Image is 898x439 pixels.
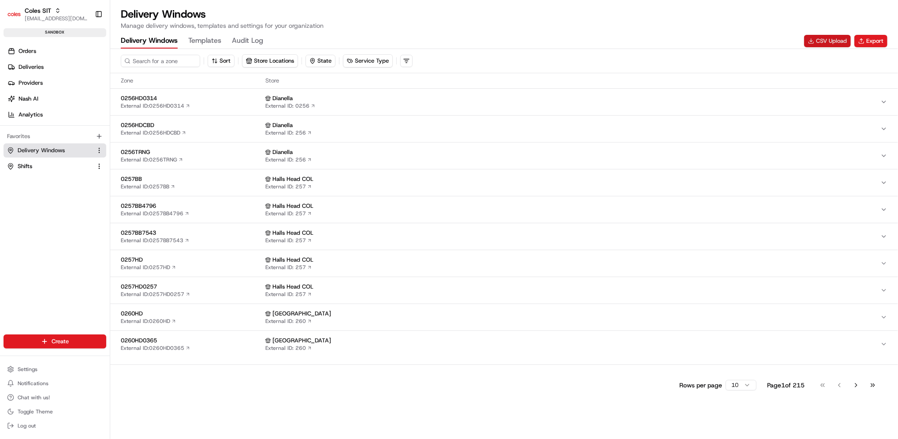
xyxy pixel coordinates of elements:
[18,162,32,170] span: Shifts
[121,55,200,67] input: Search for a zone
[19,95,38,103] span: Nash AI
[19,79,43,87] span: Providers
[4,76,110,90] a: Providers
[9,9,26,26] img: Nash
[242,55,298,67] button: Store Locations
[18,128,67,137] span: Knowledge Base
[121,256,262,264] span: 0257HD
[265,77,887,85] span: Store
[110,223,898,250] button: 0257BB7543External ID:0257BB7543 Halls Head COLExternal ID: 257
[71,124,145,140] a: 💻API Documentation
[265,129,312,136] a: External ID: 256
[9,84,25,100] img: 1736555255976-a54dd68f-1ca7-489b-9aae-adbdc363a1c4
[18,146,65,154] span: Delivery Windows
[121,264,176,271] a: External ID:0257HD
[4,377,106,390] button: Notifications
[110,331,898,357] button: 0260HD0365External ID:0260HD0365 [GEOGRAPHIC_DATA]External ID: 260
[9,129,16,136] div: 📗
[121,121,262,129] span: 0256HDCBD
[272,256,313,264] span: Halls Head COL
[25,6,51,15] button: Coles SIT
[265,291,312,298] a: External ID: 257
[75,129,82,136] div: 💻
[272,121,293,129] span: Dianella
[25,15,88,22] button: [EMAIL_ADDRESS][DOMAIN_NAME]
[4,405,106,418] button: Toggle Theme
[110,196,898,223] button: 0257BB4796External ID:0257BB4796 Halls Head COLExternal ID: 257
[121,175,262,183] span: 0257BB
[4,159,106,173] button: Shifts
[272,175,313,183] span: Halls Head COL
[110,89,898,115] button: 0256HD0314External ID:0256HD0314 DianellaExternal ID: 0256
[767,381,805,390] div: Page 1 of 215
[265,156,312,163] a: External ID: 256
[18,394,50,401] span: Chat with us!
[4,108,110,122] a: Analytics
[121,77,262,85] span: Zone
[121,34,178,49] button: Delivery Windows
[7,162,92,170] a: Shifts
[4,334,106,349] button: Create
[9,35,160,49] p: Welcome 👋
[121,129,186,136] a: External ID:0256HDCBD
[121,291,190,298] a: External ID:0257HD0257
[23,57,145,66] input: Clear
[272,310,331,318] span: [GEOGRAPHIC_DATA]
[121,237,190,244] a: External ID:0257BB7543
[272,148,293,156] span: Dianella
[4,44,110,58] a: Orders
[30,84,145,93] div: Start new chat
[110,304,898,330] button: 0260HDExternal ID:0260HD [GEOGRAPHIC_DATA]External ID: 260
[19,47,36,55] span: Orders
[7,146,92,154] a: Delivery Windows
[4,129,106,143] div: Favorites
[88,150,107,156] span: Pylon
[62,149,107,156] a: Powered byPylon
[265,318,312,325] a: External ID: 260
[208,55,235,67] button: Sort
[121,148,262,156] span: 0256TRNG
[30,93,112,100] div: We're available if you need us!
[679,381,722,390] p: Rows per page
[265,102,316,109] a: External ID: 0256
[19,63,44,71] span: Deliveries
[121,283,262,291] span: 0257HD0257
[4,60,110,74] a: Deliveries
[110,143,898,169] button: 0256TRNGExternal ID:0256TRNG DianellaExternal ID: 256
[121,337,262,345] span: 0260HD0365
[83,128,142,137] span: API Documentation
[150,87,160,98] button: Start new chat
[121,156,183,163] a: External ID:0256TRNG
[306,55,335,67] button: State
[272,229,313,237] span: Halls Head COL
[4,391,106,404] button: Chat with us!
[110,169,898,196] button: 0257BBExternal ID:0257BB Halls Head COLExternal ID: 257
[121,102,190,109] a: External ID:0256HD0314
[52,338,69,345] span: Create
[232,34,263,49] button: Audit Log
[4,420,106,432] button: Log out
[121,183,175,190] a: External ID:0257BB
[4,92,110,106] a: Nash AI
[4,4,91,25] button: Coles SITColes SIT[EMAIL_ADDRESS][DOMAIN_NAME]
[265,183,312,190] a: External ID: 257
[265,345,312,352] a: External ID: 260
[121,21,324,30] p: Manage delivery windows, templates and settings for your organization
[265,264,312,271] a: External ID: 257
[121,229,262,237] span: 0257BB7543
[272,337,331,345] span: [GEOGRAPHIC_DATA]
[121,210,190,217] a: External ID:0257BB4796
[110,277,898,304] button: 0257HD0257External ID:0257HD0257 Halls Head COLExternal ID: 257
[4,28,106,37] div: sandbox
[18,380,48,387] span: Notifications
[121,310,262,318] span: 0260HD
[18,422,36,429] span: Log out
[272,283,313,291] span: Halls Head COL
[804,35,851,47] button: CSV Upload
[7,7,21,21] img: Coles SIT
[18,366,37,373] span: Settings
[121,318,176,325] a: External ID:0260HD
